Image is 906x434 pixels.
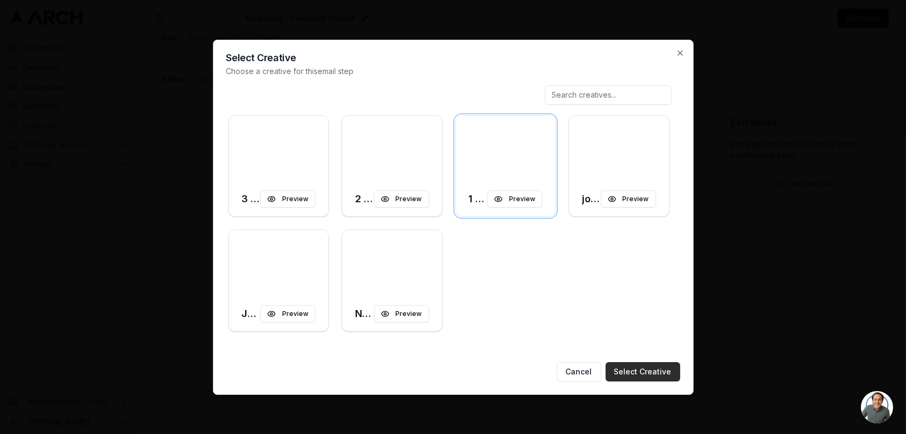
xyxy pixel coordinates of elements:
[545,85,672,105] input: Search creatives...
[606,362,680,381] button: Select Creative
[601,190,656,208] button: Preview
[242,192,261,207] h3: 3 - Marketing - Fireplace install + Firepit #3
[355,306,374,321] h3: New Membership
[260,305,315,322] button: Preview
[487,190,542,208] button: Preview
[260,190,315,208] button: Preview
[374,305,429,322] button: Preview
[242,306,261,321] h3: Job Complete
[582,192,601,207] h3: job booked - thank you
[355,192,374,207] h3: 2 - Marketing - Fireplace install + Firepit #2
[226,66,680,77] p: Choose a creative for this email step
[469,192,488,207] h3: 1 - Marketing - Fireplace install + Firepit
[557,362,601,381] button: Cancel
[374,190,429,208] button: Preview
[226,53,680,63] h2: Select Creative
